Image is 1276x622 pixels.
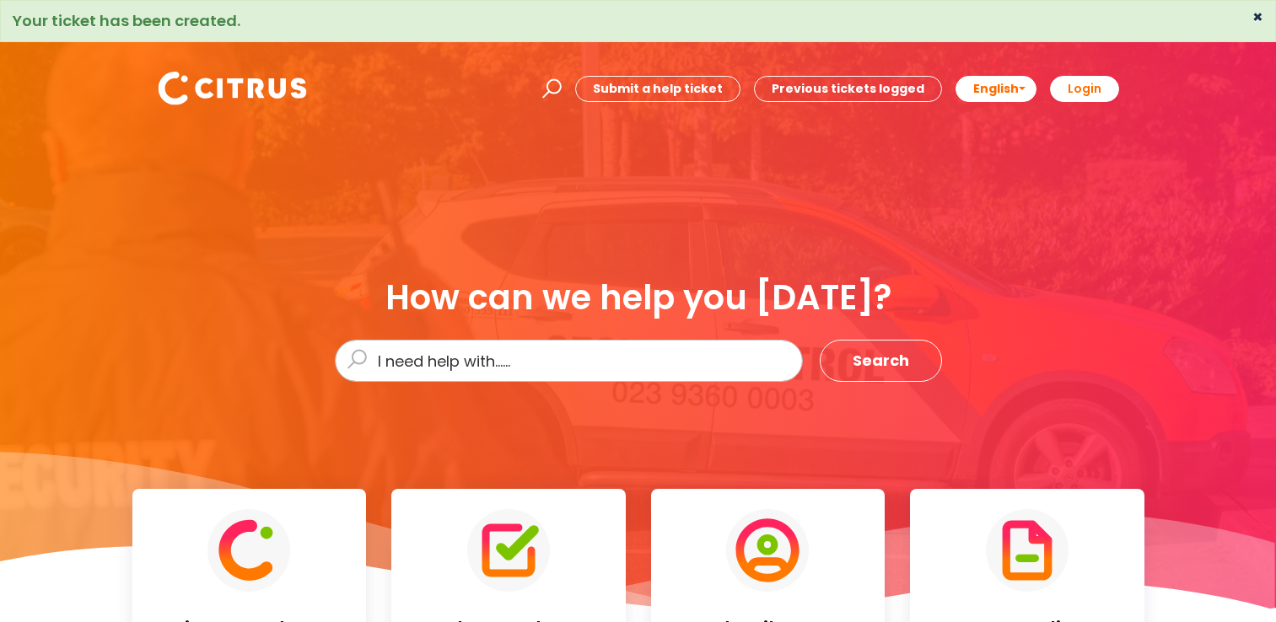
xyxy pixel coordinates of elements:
[973,80,1019,97] span: English
[335,279,942,316] div: How can we help you [DATE]?
[1068,80,1101,97] b: Login
[853,347,909,374] span: Search
[1252,9,1263,24] button: ×
[1050,76,1119,102] a: Login
[335,340,803,382] input: I need help with......
[754,76,942,102] a: Previous tickets logged
[575,76,740,102] a: Submit a help ticket
[820,340,942,382] button: Search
